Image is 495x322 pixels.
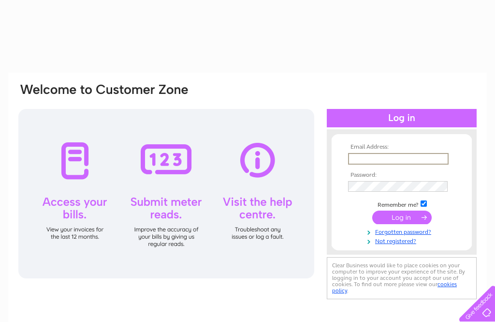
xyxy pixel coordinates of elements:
[332,281,457,294] a: cookies policy
[346,199,458,209] td: Remember me?
[372,211,432,224] input: Submit
[348,227,458,236] a: Forgotten password?
[327,257,477,299] div: Clear Business would like to place cookies on your computer to improve your experience of the sit...
[346,172,458,179] th: Password:
[348,236,458,245] a: Not registered?
[346,144,458,151] th: Email Address:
